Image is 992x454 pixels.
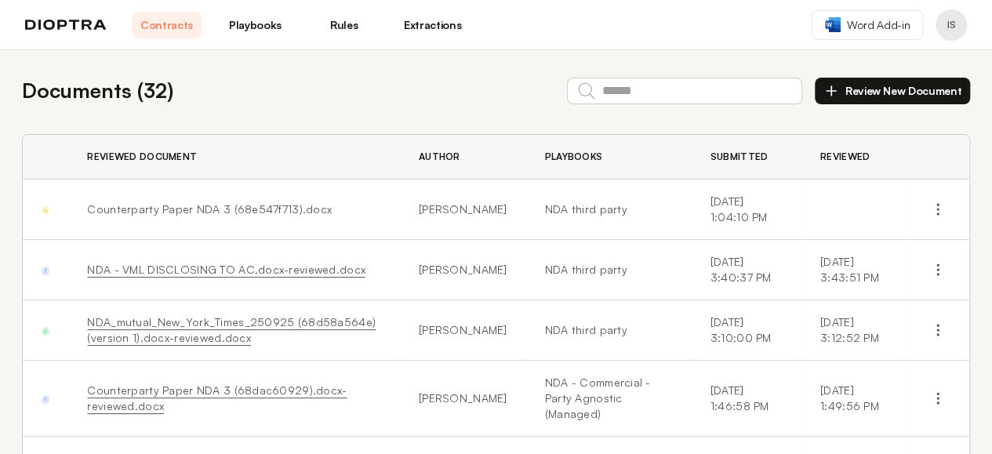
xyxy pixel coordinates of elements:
[42,395,49,403] img: Done
[42,267,49,274] img: Done
[847,17,910,33] span: Word Add-in
[526,135,692,180] th: Playbooks
[801,300,907,361] td: [DATE] 3:12:52 PM
[825,17,841,32] img: word
[692,240,801,300] td: [DATE] 3:40:37 PM
[692,180,801,240] td: [DATE] 1:04:10 PM
[692,300,801,361] td: [DATE] 3:10:00 PM
[545,262,673,278] a: NDA third party
[87,315,376,344] a: NDA_mutual_New_York_Times_250925 (68d58a564e) (version 1).docx-reviewed.docx
[87,202,332,216] span: Counterparty Paper NDA 3 (68e547f713).docx
[400,240,526,300] td: [PERSON_NAME]
[68,135,399,180] th: Reviewed Document
[398,12,467,38] a: Extractions
[22,75,173,106] h2: Documents ( 32 )
[692,135,801,180] th: Submitted
[400,180,526,240] td: [PERSON_NAME]
[309,12,379,38] a: Rules
[25,20,107,31] img: logo
[400,361,526,437] td: [PERSON_NAME]
[545,202,673,217] a: NDA third party
[400,135,526,180] th: Author
[545,375,673,422] a: NDA - Commercial - Party Agnostic (Managed)
[42,206,49,214] img: In Progress
[815,78,970,104] button: Review New Document
[812,10,923,40] a: Word Add-in
[936,9,967,41] button: Profile menu
[400,300,526,361] td: [PERSON_NAME]
[692,361,801,437] td: [DATE] 1:46:58 PM
[801,135,907,180] th: Reviewed
[220,12,290,38] a: Playbooks
[87,263,365,276] a: NDA - VML DISCLOSING TO AC.docx-reviewed.docx
[801,240,907,300] td: [DATE] 3:43:51 PM
[545,322,673,338] a: NDA third party
[801,361,907,437] td: [DATE] 1:49:56 PM
[132,12,202,38] a: Contracts
[42,327,49,335] img: Done
[87,383,347,412] a: Counterparty Paper NDA 3 (68dac60929).docx-reviewed.docx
